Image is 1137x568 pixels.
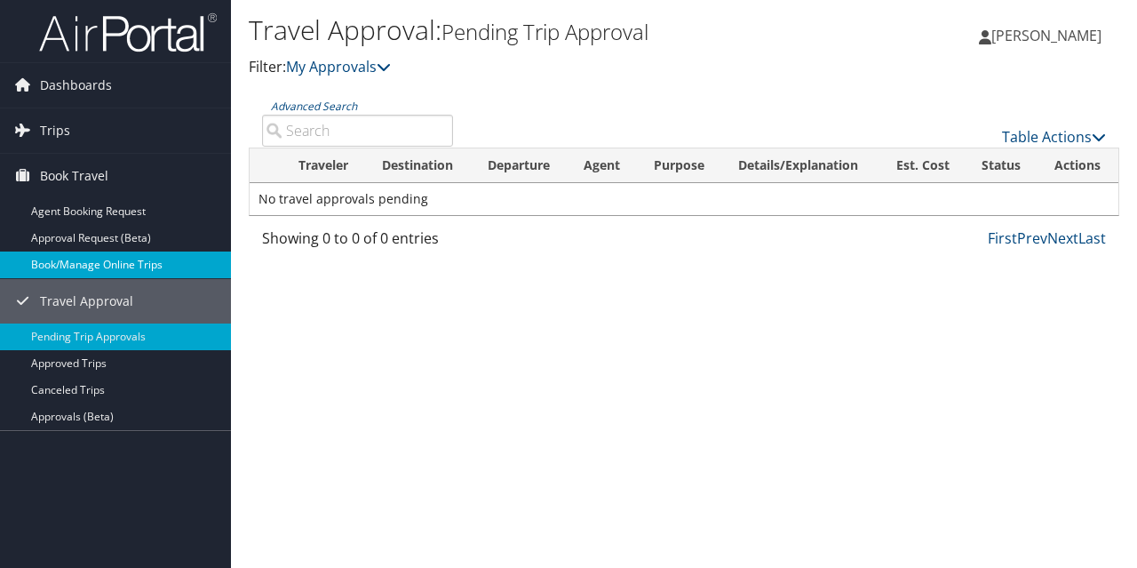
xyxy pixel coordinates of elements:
a: Table Actions [1002,127,1106,147]
a: Advanced Search [271,99,357,114]
a: Next [1047,228,1078,248]
a: First [988,228,1017,248]
p: Filter: [249,56,829,79]
span: Trips [40,108,70,153]
div: Showing 0 to 0 of 0 entries [262,228,453,258]
input: Advanced Search [262,115,453,147]
td: No travel approvals pending [250,183,1118,215]
th: Actions [1038,148,1118,183]
a: Last [1078,228,1106,248]
span: [PERSON_NAME] [991,26,1101,45]
img: airportal-logo.png [39,12,217,53]
th: Departure: activate to sort column ascending [472,148,568,183]
th: Details/Explanation [722,148,878,183]
small: Pending Trip Approval [441,17,648,46]
span: Travel Approval [40,279,133,324]
th: Agent [568,148,638,183]
th: Purpose [638,148,722,183]
span: Book Travel [40,154,108,198]
th: Est. Cost: activate to sort column ascending [879,148,966,183]
a: My Approvals [286,57,391,76]
th: Status: activate to sort column ascending [966,148,1038,183]
span: Dashboards [40,63,112,108]
a: [PERSON_NAME] [979,9,1119,62]
h1: Travel Approval: [249,12,829,49]
th: Traveler: activate to sort column ascending [282,148,366,183]
a: Prev [1017,228,1047,248]
th: Destination: activate to sort column ascending [366,148,472,183]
